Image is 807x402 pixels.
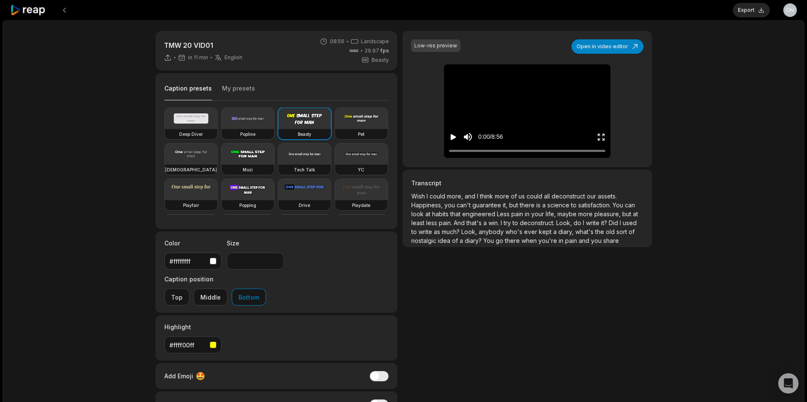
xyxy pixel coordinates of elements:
span: could [527,193,544,200]
span: pain. [439,219,454,226]
span: the [595,228,606,235]
span: in [559,237,565,244]
h3: Popping [239,202,256,209]
button: Caption presets [164,84,212,101]
span: there [520,201,536,209]
span: look [411,210,425,218]
span: diary, [558,228,575,235]
span: do [574,219,583,226]
span: sort [616,228,629,235]
span: life, [546,210,557,218]
span: kept [539,228,553,235]
span: idea [438,237,452,244]
span: our [587,193,598,200]
span: least [411,219,426,226]
h3: Mozi [243,166,253,173]
div: #ffffffff [169,257,206,266]
span: to [411,228,419,235]
span: I [427,193,430,200]
span: I [583,219,586,226]
span: a [542,201,547,209]
span: maybe [557,210,578,218]
span: could [430,193,447,200]
span: in [525,210,531,218]
div: Open Intercom Messenger [778,373,799,394]
span: satisfaction. [578,201,613,209]
span: you [591,237,603,244]
span: nostalgic [411,237,438,244]
span: more [495,193,511,200]
p: TMW 20 VID01 [164,40,242,50]
span: that [450,210,462,218]
h3: Playfair [183,202,199,209]
span: it, [503,201,509,209]
span: English [225,54,242,61]
span: more, [447,193,465,200]
span: deconstruct. [520,219,556,226]
span: try [504,219,513,226]
button: Top [164,289,189,306]
span: Did [609,219,620,226]
span: I [620,219,623,226]
span: 29.97 [365,47,389,55]
span: 🤩 [196,370,205,382]
span: write [419,228,434,235]
span: but [509,201,520,209]
span: pleasure, [594,210,622,218]
span: a [553,228,558,235]
span: of [511,193,519,200]
h3: Pet [358,131,364,138]
div: Low-res preview [414,42,457,50]
span: Look, [461,228,479,235]
h3: Tech Talk [294,166,315,173]
button: #ffff00ff [164,336,222,353]
span: is [536,201,542,209]
span: as [434,228,442,235]
span: you're [538,237,559,244]
span: a [460,237,465,244]
span: at [633,210,638,218]
span: of [452,237,460,244]
label: Caption position [164,275,266,284]
span: to [513,219,520,226]
span: go [496,237,505,244]
h3: Drive [299,202,310,209]
h3: Playdate [352,202,370,209]
button: Bottom [232,289,266,306]
span: pain [511,210,525,218]
span: what's [575,228,595,235]
span: and [579,237,591,244]
h3: [DEMOGRAPHIC_DATA] [165,166,217,173]
span: you [444,201,457,209]
button: Play video [449,129,458,145]
div: 0:00 / 8:56 [478,132,503,141]
label: Size [227,239,284,248]
span: all [544,193,552,200]
span: diary? [465,237,483,244]
span: habits [432,210,450,218]
h3: Beasty [298,131,311,138]
span: write [586,219,601,226]
span: deconstruct [552,193,587,200]
span: old [606,228,616,235]
span: Landscape [361,38,389,45]
span: And [454,219,466,226]
label: Highlight [164,322,222,331]
span: ever [524,228,539,235]
div: #ffff00ff [169,341,206,350]
button: Mute sound [463,132,473,142]
span: Beasty [372,56,389,64]
button: Enter Fullscreen [597,129,605,145]
span: You [483,237,496,244]
span: You [613,201,625,209]
span: less [426,219,439,226]
span: assets. [598,193,617,200]
span: at [425,210,432,218]
span: that's [466,219,483,226]
span: win. [488,219,501,226]
button: My presets [222,84,255,100]
span: more [578,210,594,218]
span: but [622,210,633,218]
h3: Popline [240,131,255,138]
span: your [531,210,546,218]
